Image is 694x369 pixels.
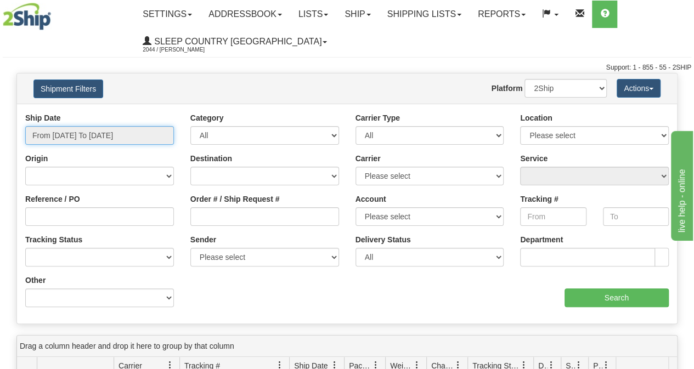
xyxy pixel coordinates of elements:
label: Sender [190,234,216,245]
img: logo2044.jpg [3,3,51,30]
label: Tracking Status [25,234,82,245]
a: Sleep Country [GEOGRAPHIC_DATA] 2044 / [PERSON_NAME] [134,28,335,55]
a: Shipping lists [379,1,470,28]
label: Platform [492,83,523,94]
input: From [520,207,586,226]
input: To [603,207,669,226]
a: Ship [336,1,379,28]
label: Category [190,112,224,123]
label: Destination [190,153,232,164]
div: Support: 1 - 855 - 55 - 2SHIP [3,63,691,72]
label: Other [25,275,46,286]
span: Sleep Country [GEOGRAPHIC_DATA] [151,37,321,46]
label: Account [356,194,386,205]
a: Reports [470,1,534,28]
label: Service [520,153,548,164]
button: Actions [617,79,661,98]
div: grid grouping header [17,336,677,357]
input: Search [565,288,669,307]
a: Lists [290,1,336,28]
label: Origin [25,153,48,164]
span: 2044 / [PERSON_NAME] [143,44,225,55]
label: Order # / Ship Request # [190,194,280,205]
div: live help - online [8,7,101,20]
a: Settings [134,1,200,28]
label: Reference / PO [25,194,80,205]
iframe: chat widget [669,128,693,240]
button: Shipment Filters [33,80,103,98]
label: Location [520,112,552,123]
label: Department [520,234,563,245]
label: Delivery Status [356,234,411,245]
label: Carrier Type [356,112,400,123]
label: Carrier [356,153,381,164]
label: Tracking # [520,194,558,205]
label: Ship Date [25,112,61,123]
a: Addressbook [200,1,290,28]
